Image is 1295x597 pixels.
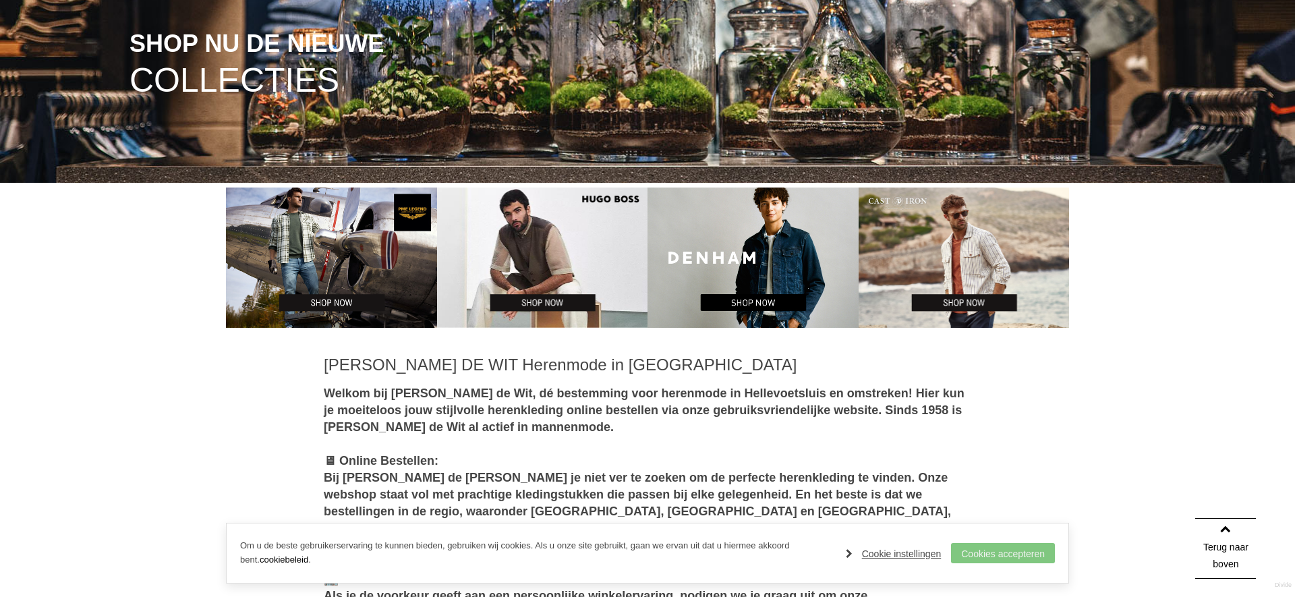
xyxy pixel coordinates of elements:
a: Cookies accepteren [951,543,1055,563]
a: Divide [1275,577,1292,594]
a: cookiebeleid [260,555,308,565]
img: Hugo Boss [437,188,648,328]
h1: [PERSON_NAME] DE WIT Herenmode in [GEOGRAPHIC_DATA] [324,355,971,375]
img: PME [226,188,437,328]
span: SHOP NU DE NIEUWE [129,31,384,57]
a: Terug naar boven [1195,518,1256,579]
p: Om u de beste gebruikerservaring te kunnen bieden, gebruiken wij cookies. Als u onze site gebruik... [240,539,832,567]
img: Denham [647,188,859,328]
span: COLLECTIES [129,63,339,98]
a: Cookie instellingen [846,544,942,564]
img: Cast Iron [859,188,1070,328]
